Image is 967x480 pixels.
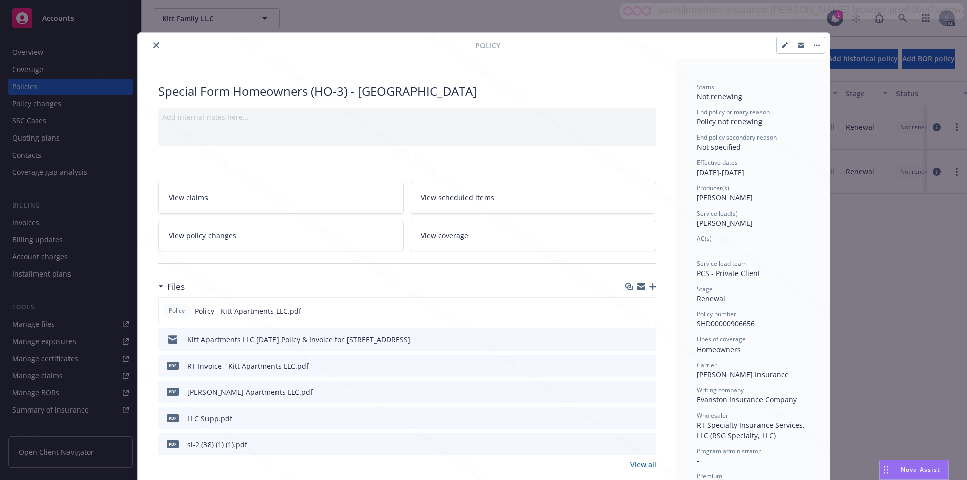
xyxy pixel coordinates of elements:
div: [DATE] - [DATE] [697,158,809,177]
span: View coverage [421,230,468,241]
span: View scheduled items [421,192,494,203]
button: preview file [643,306,652,316]
span: pdf [167,440,179,448]
div: Add internal notes here... [162,112,652,122]
span: Status [697,83,714,91]
button: preview file [643,387,652,397]
span: End policy primary reason [697,108,770,116]
span: - [697,456,699,465]
span: Carrier [697,361,717,369]
div: Files [158,280,185,293]
span: Policy - Kitt Apartments LLC.pdf [195,306,301,316]
span: RT Specialty Insurance Services, LLC (RSG Specialty, LLC) [697,420,807,440]
a: View all [630,459,656,470]
h3: Files [167,280,185,293]
span: Stage [697,285,713,293]
button: download file [627,306,635,316]
span: Service lead team [697,259,747,268]
button: preview file [643,413,652,424]
span: Not specified [697,142,741,152]
span: Policy [475,40,500,51]
button: download file [627,361,635,371]
div: sl-2 (38) (1) (1).pdf [187,439,247,450]
a: View claims [158,182,404,214]
span: Policy not renewing [697,117,763,126]
span: Writing company [697,386,744,394]
div: RT Invoice - Kitt Apartments LLC.pdf [187,361,309,371]
button: preview file [643,439,652,450]
span: [PERSON_NAME] [697,193,753,202]
span: Evanston Insurance Company [697,395,797,404]
div: Drag to move [880,460,892,479]
button: download file [627,387,635,397]
button: Nova Assist [879,460,949,480]
div: Special Form Homeowners (HO-3) - [GEOGRAPHIC_DATA] [158,83,656,100]
span: - [697,243,699,253]
button: preview file [643,334,652,345]
span: pdf [167,362,179,369]
button: download file [627,334,635,345]
span: View claims [169,192,208,203]
span: Program administrator [697,447,761,455]
a: View policy changes [158,220,404,251]
span: View policy changes [169,230,236,241]
button: download file [627,439,635,450]
div: [PERSON_NAME] Apartments LLC.pdf [187,387,313,397]
span: Producer(s) [697,184,729,192]
button: close [150,39,162,51]
span: Nova Assist [901,465,940,474]
span: Lines of coverage [697,335,746,344]
span: Homeowners [697,345,741,354]
a: View scheduled items [410,182,656,214]
span: [PERSON_NAME] [697,218,753,228]
button: preview file [643,361,652,371]
div: LLC Supp.pdf [187,413,232,424]
span: AC(s) [697,234,712,243]
span: pdf [167,414,179,422]
span: SHD00000906656 [697,319,755,328]
span: Renewal [697,294,725,303]
span: Wholesaler [697,411,728,420]
span: End policy secondary reason [697,133,777,142]
span: [PERSON_NAME] Insurance [697,370,789,379]
a: View coverage [410,220,656,251]
span: Policy [167,306,187,315]
span: PCS - Private Client [697,268,761,278]
span: pdf [167,388,179,395]
span: Service lead(s) [697,209,738,218]
span: Not renewing [697,92,742,101]
span: Policy number [697,310,736,318]
span: Effective dates [697,158,738,167]
button: download file [627,413,635,424]
div: Kitt Apartments LLC [DATE] Policy & Invoice for [STREET_ADDRESS] [187,334,410,345]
